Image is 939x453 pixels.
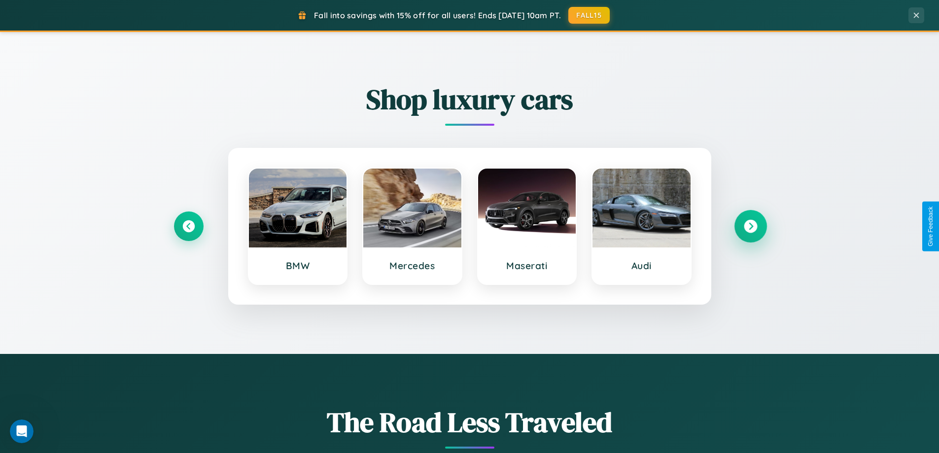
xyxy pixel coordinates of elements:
[314,10,561,20] span: Fall into savings with 15% off for all users! Ends [DATE] 10am PT.
[488,260,566,272] h3: Maserati
[174,403,765,441] h1: The Road Less Traveled
[10,419,34,443] iframe: Intercom live chat
[927,207,934,246] div: Give Feedback
[174,80,765,118] h2: Shop luxury cars
[259,260,337,272] h3: BMW
[568,7,610,24] button: FALL15
[373,260,452,272] h3: Mercedes
[602,260,681,272] h3: Audi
